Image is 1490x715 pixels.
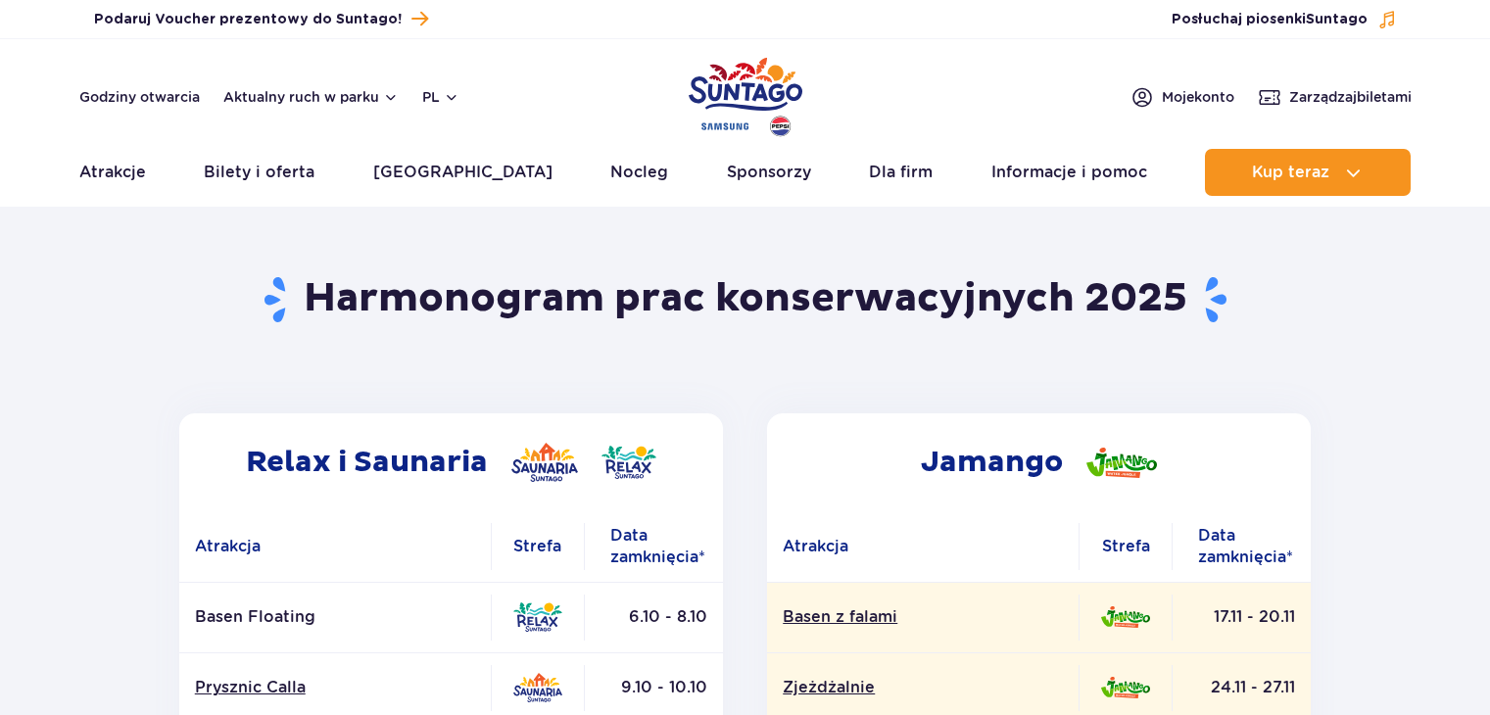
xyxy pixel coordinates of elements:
img: Saunaria [513,673,562,701]
button: Aktualny ruch w parku [223,89,399,105]
span: Podaruj Voucher prezentowy do Suntago! [94,10,402,29]
h2: Relax i Saunaria [179,413,723,511]
a: Podaruj Voucher prezentowy do Suntago! [94,6,428,32]
a: Mojekonto [1130,85,1234,109]
a: Park of Poland [689,49,802,139]
a: Godziny otwarcia [79,87,200,107]
button: Posłuchaj piosenkiSuntago [1172,10,1397,29]
img: Relax [513,602,562,632]
img: Jamango [1086,448,1157,478]
h1: Harmonogram prac konserwacyjnych 2025 [171,274,1319,325]
a: Basen z falami [783,606,1063,628]
th: Data zamknięcia* [1173,511,1311,582]
p: Basen Floating [195,606,475,628]
span: Moje konto [1162,87,1234,107]
img: Relax [601,446,656,479]
a: Bilety i oferta [204,149,314,196]
th: Strefa [1079,511,1173,582]
a: Nocleg [610,149,668,196]
a: Atrakcje [79,149,146,196]
a: Informacje i pomoc [991,149,1147,196]
span: Posłuchaj piosenki [1172,10,1368,29]
a: [GEOGRAPHIC_DATA] [373,149,553,196]
th: Atrakcja [767,511,1079,582]
th: Strefa [491,511,585,582]
td: 17.11 - 20.11 [1173,582,1311,652]
button: Kup teraz [1205,149,1411,196]
td: 6.10 - 8.10 [585,582,723,652]
img: Saunaria [511,443,578,482]
a: Zjeżdżalnie [783,677,1063,698]
img: Jamango [1101,606,1150,628]
span: Kup teraz [1252,164,1329,181]
span: Zarządzaj biletami [1289,87,1412,107]
a: Zarządzajbiletami [1258,85,1412,109]
h2: Jamango [767,413,1311,511]
span: Suntago [1306,13,1368,26]
th: Data zamknięcia* [585,511,723,582]
th: Atrakcja [179,511,491,582]
a: Dla firm [869,149,933,196]
a: Prysznic Calla [195,677,475,698]
img: Jamango [1101,677,1150,698]
a: Sponsorzy [727,149,811,196]
button: pl [422,87,459,107]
